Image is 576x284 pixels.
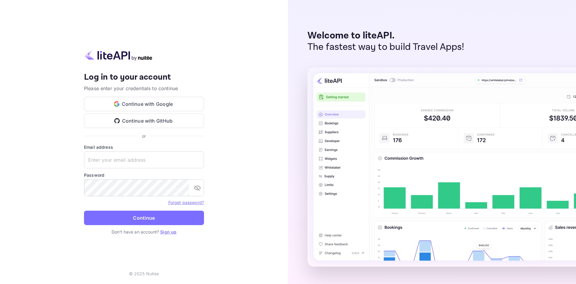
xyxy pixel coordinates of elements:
[307,30,464,41] p: Welcome to liteAPI.
[142,133,146,139] p: or
[84,211,204,225] button: Continue
[160,229,176,234] a: Sign up
[191,182,203,194] button: toggle password visibility
[84,114,204,128] button: Continue with GitHub
[84,97,204,111] button: Continue with Google
[84,151,204,168] input: Enter your email address
[84,72,204,83] h4: Log in to your account
[168,199,204,205] a: Forget password?
[129,270,159,277] p: © 2025 Nuitee
[84,144,204,150] label: Email address
[84,229,204,235] p: Don't have an account?
[168,200,204,205] a: Forget password?
[307,41,464,53] p: The fastest way to build Travel Apps!
[84,172,204,178] label: Password
[84,49,153,61] img: liteapi
[84,85,204,92] p: Please enter your credentials to continue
